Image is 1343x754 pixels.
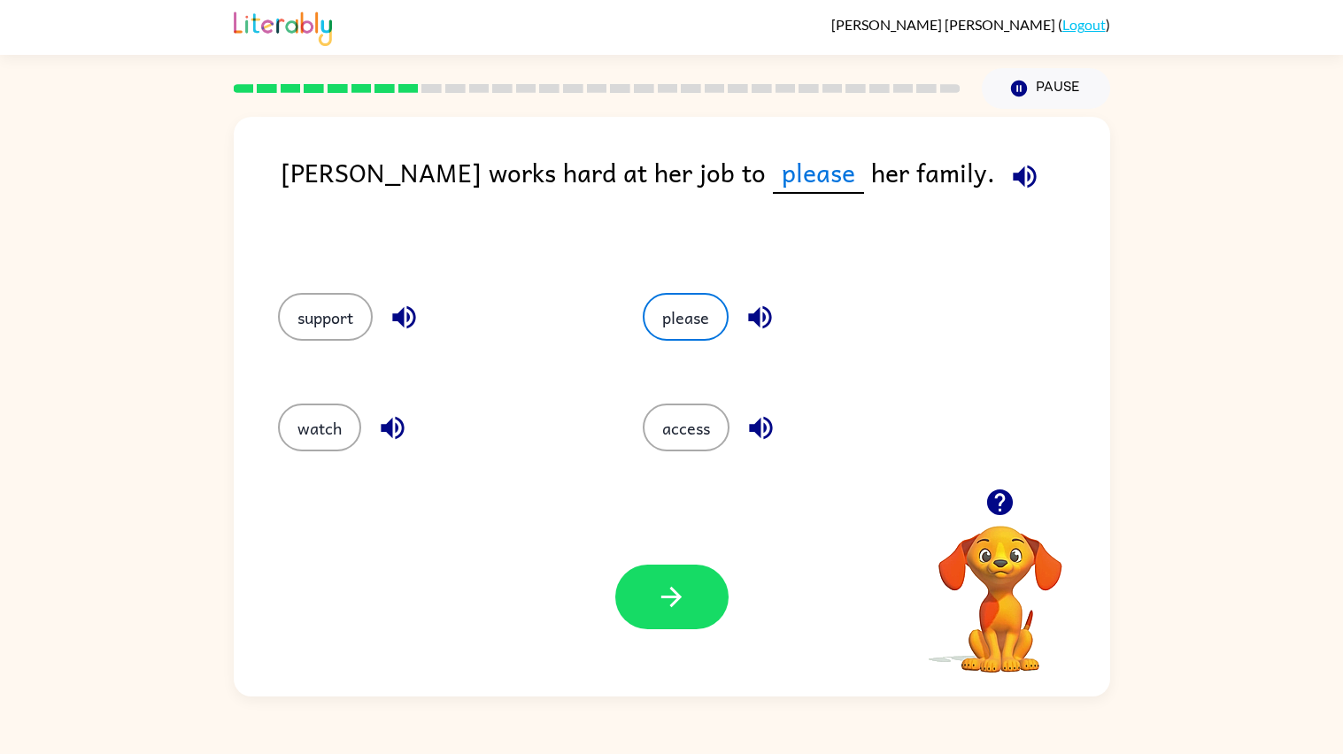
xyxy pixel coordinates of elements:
img: Literably [234,7,332,46]
span: [PERSON_NAME] [PERSON_NAME] [831,16,1058,33]
button: Pause [982,68,1110,109]
button: watch [278,404,361,451]
video: Your browser must support playing .mp4 files to use Literably. Please try using another browser. [912,498,1089,675]
span: please [773,152,864,194]
div: ( ) [831,16,1110,33]
button: access [643,404,729,451]
button: please [643,293,729,341]
div: [PERSON_NAME] works hard at her job to her family. [281,152,1110,258]
a: Logout [1062,16,1106,33]
button: support [278,293,373,341]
